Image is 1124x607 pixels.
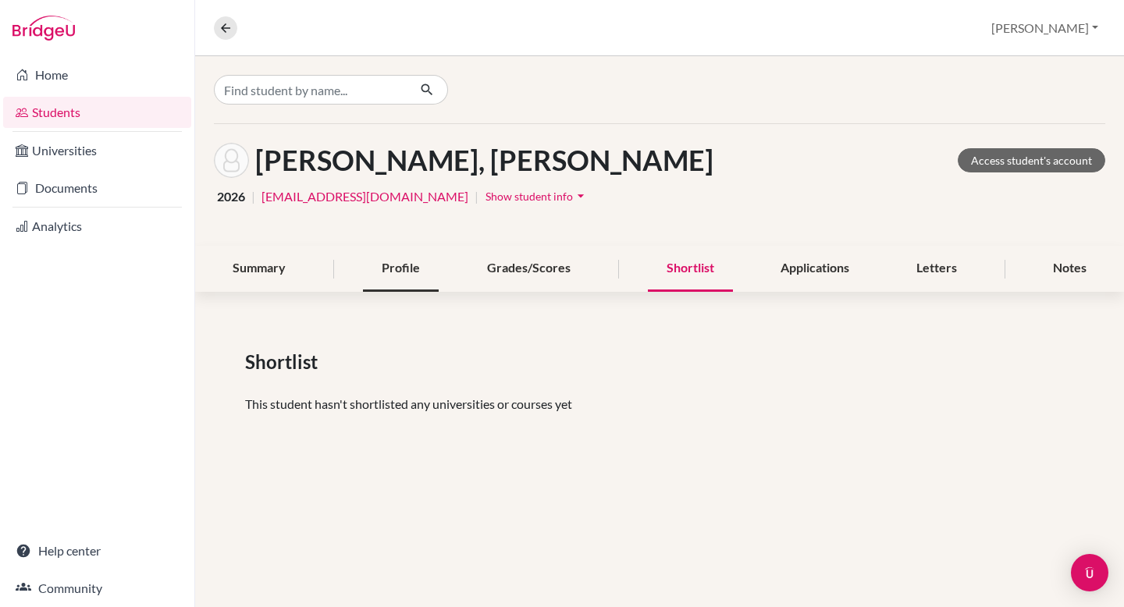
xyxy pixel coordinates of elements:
p: This student hasn't shortlisted any universities or courses yet [245,395,1074,414]
a: Community [3,573,191,604]
a: Access student's account [958,148,1105,172]
div: Letters [898,246,976,292]
span: 2026 [217,187,245,206]
img: Luna Michael's avatar [214,143,249,178]
h1: [PERSON_NAME], [PERSON_NAME] [255,144,713,177]
span: | [475,187,478,206]
div: Applications [762,246,868,292]
div: Open Intercom Messenger [1071,554,1108,591]
div: Notes [1034,246,1105,292]
a: Students [3,97,191,128]
a: [EMAIL_ADDRESS][DOMAIN_NAME] [261,187,468,206]
i: arrow_drop_down [573,188,589,204]
img: Bridge-U [12,16,75,41]
div: Profile [363,246,439,292]
span: Shortlist [245,348,324,376]
div: Grades/Scores [468,246,589,292]
a: Documents [3,172,191,204]
button: [PERSON_NAME] [984,13,1105,43]
button: Show student infoarrow_drop_down [485,184,589,208]
span: Show student info [486,190,573,203]
span: | [251,187,255,206]
a: Help center [3,535,191,566]
a: Home [3,59,191,91]
a: Universities [3,135,191,166]
div: Summary [214,246,304,292]
div: Shortlist [648,246,733,292]
input: Find student by name... [214,75,407,105]
a: Analytics [3,211,191,242]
